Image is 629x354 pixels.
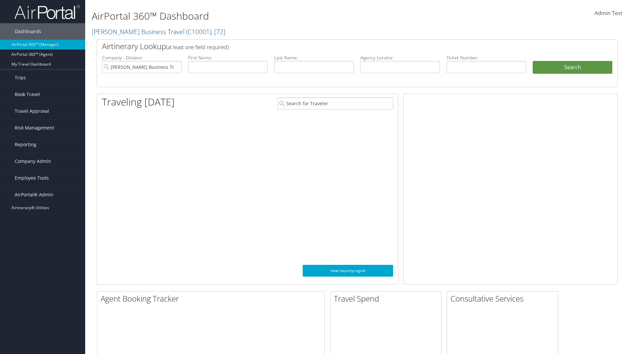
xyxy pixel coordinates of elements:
span: Company Admin [15,153,51,169]
label: Last Name: [274,54,354,61]
input: Search for Traveler [277,97,393,109]
span: Risk Management [15,120,54,136]
span: Reporting [15,136,36,153]
a: Admin Test [595,3,622,24]
span: ( C10001 ) [186,27,211,36]
span: (at least one field required) [166,44,229,51]
h2: Agent Booking Tracker [101,293,324,304]
span: Travel Approval [15,103,49,119]
span: Book Travel [15,86,40,103]
a: View SecurityLogic® [303,265,393,277]
span: Trips [15,69,26,86]
span: Employee Tools [15,170,49,186]
button: Search [533,61,612,74]
label: Ticket Number: [447,54,526,61]
label: First Name: [188,54,268,61]
h2: Consultative Services [450,293,558,304]
span: , [ 72 ] [211,27,225,36]
span: AirPortal® Admin [15,187,53,203]
a: [PERSON_NAME] Business Travel [92,27,225,36]
h1: AirPortal 360™ Dashboard [92,9,446,23]
label: Company - Division: [102,54,181,61]
span: Dashboards [15,23,41,40]
h2: Airtinerary Lookup [102,41,569,52]
span: Admin Test [595,10,622,17]
h1: Traveling [DATE] [102,95,175,109]
img: airportal-logo.png [14,4,80,20]
label: Agency Locator: [360,54,440,61]
h2: Travel Spend [334,293,441,304]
